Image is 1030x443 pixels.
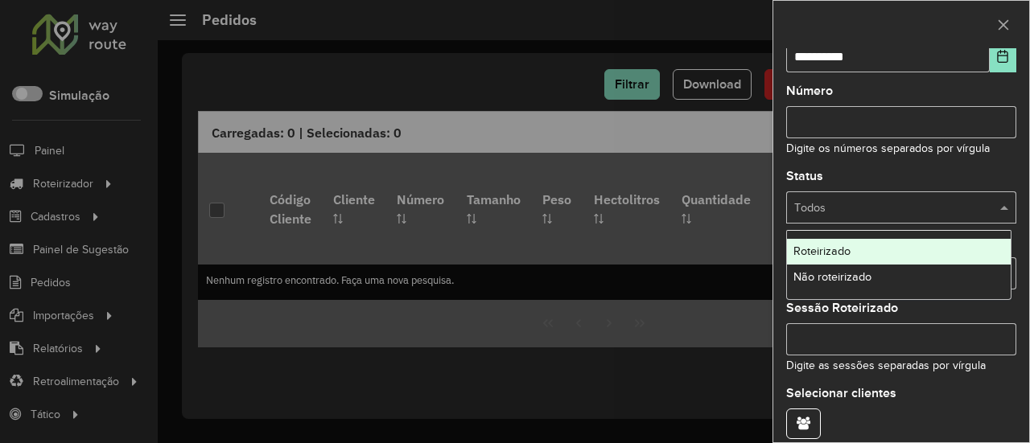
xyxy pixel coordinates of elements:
small: Digite as sessões separadas por vírgula [786,359,986,371]
span: Roteirizado [793,244,851,257]
small: Digite os números separados por vírgula [786,142,990,154]
ng-dropdown-panel: Options list [786,230,1012,299]
label: Selecionar clientes [786,384,896,403]
label: Número [786,81,833,100]
span: Não roteirizado [793,270,871,283]
button: Choose Date [990,40,1016,72]
label: Sessão Roteirizado [786,298,898,318]
label: Status [786,166,823,186]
